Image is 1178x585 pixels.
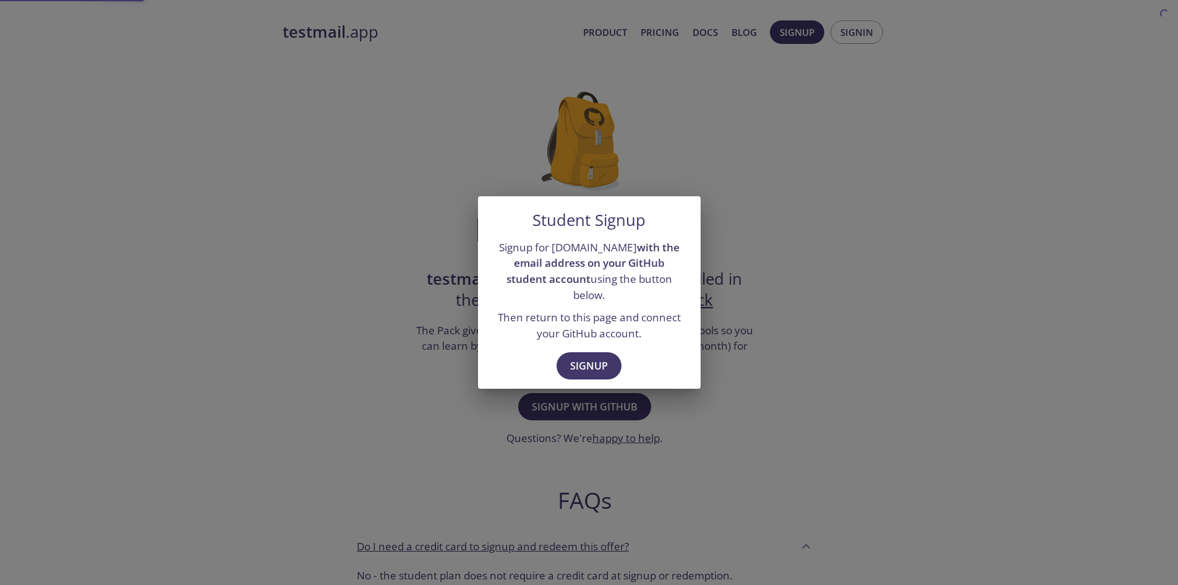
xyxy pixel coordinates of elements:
[570,357,608,375] span: Signup
[493,240,686,303] p: Signup for [DOMAIN_NAME] using the button below.
[557,352,621,379] button: Signup
[506,240,680,286] strong: with the email address on your GitHub student account
[493,310,686,341] p: Then return to this page and connect your GitHub account.
[532,211,646,230] h5: Student Signup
